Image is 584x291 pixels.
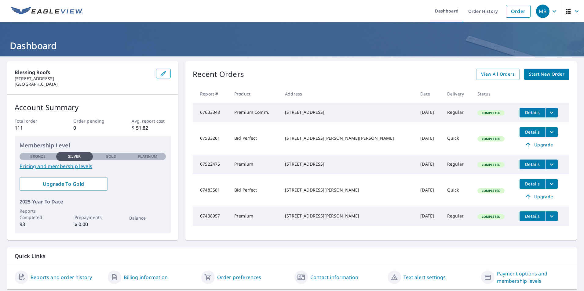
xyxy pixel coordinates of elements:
td: Bid Perfect [229,174,280,207]
th: Delivery [442,85,473,103]
td: 67533261 [193,122,229,155]
a: Pricing and membership levels [20,163,166,170]
span: Completed [478,137,504,141]
td: Quick [442,122,473,155]
button: filesDropdownBtn-67483581 [545,179,558,189]
span: Details [523,129,542,135]
p: Platinum [138,154,157,159]
span: Start New Order [529,70,564,78]
button: detailsBtn-67483581 [520,179,545,189]
span: Details [523,213,542,219]
th: Status [473,85,515,103]
p: Blessing Roofs [15,69,151,76]
a: Payment options and membership levels [497,270,569,285]
div: [STREET_ADDRESS][PERSON_NAME][PERSON_NAME] [285,135,411,141]
a: Start New Order [524,69,569,80]
td: Premium [229,207,280,226]
span: Upgrade To Gold [24,181,103,187]
p: Balance [129,215,166,221]
div: [STREET_ADDRESS][PERSON_NAME] [285,213,411,219]
p: Avg. report cost [132,118,171,124]
td: Regular [442,103,473,122]
th: Date [415,85,442,103]
img: EV Logo [11,7,83,16]
button: filesDropdownBtn-67633348 [545,108,558,117]
p: Quick Links [15,252,569,260]
button: detailsBtn-67522475 [520,160,545,169]
th: Product [229,85,280,103]
p: [STREET_ADDRESS] [15,76,151,81]
span: View All Orders [481,70,515,78]
td: 67483581 [193,174,229,207]
a: Upgrade To Gold [20,177,108,191]
div: [STREET_ADDRESS][PERSON_NAME] [285,187,411,193]
td: [DATE] [415,155,442,174]
td: 67633348 [193,103,229,122]
td: 67438957 [193,207,229,226]
p: Silver [68,154,81,159]
td: [DATE] [415,174,442,207]
a: Order preferences [217,274,261,281]
p: [GEOGRAPHIC_DATA] [15,81,151,87]
td: [DATE] [415,122,442,155]
div: [STREET_ADDRESS] [285,161,411,167]
a: Text alert settings [403,274,446,281]
td: [DATE] [415,207,442,226]
button: detailsBtn-67533261 [520,127,545,137]
span: Upgrade [523,141,554,149]
td: Bid Perfect [229,122,280,155]
button: detailsBtn-67633348 [520,108,545,117]
p: Bronze [30,154,46,159]
th: Address [280,85,415,103]
p: Membership Level [20,141,166,149]
td: Premium Comm. [229,103,280,122]
button: detailsBtn-67438957 [520,211,545,221]
a: Order [506,5,531,18]
p: 111 [15,124,54,131]
a: Billing information [124,274,168,281]
p: Prepayments [75,214,111,221]
button: filesDropdownBtn-67438957 [545,211,558,221]
p: Order pending [73,118,112,124]
p: 2025 Year To Date [20,198,166,205]
p: 93 [20,221,56,228]
span: Details [523,181,542,187]
button: filesDropdownBtn-67522475 [545,160,558,169]
a: View All Orders [476,69,520,80]
td: Regular [442,207,473,226]
button: filesDropdownBtn-67533261 [545,127,558,137]
a: Reports and order history [31,274,92,281]
p: Total order [15,118,54,124]
p: Reports Completed [20,208,56,221]
div: [STREET_ADDRESS] [285,109,411,115]
p: $ 51.82 [132,124,171,131]
p: Recent Orders [193,69,244,80]
span: Completed [478,163,504,167]
td: 67522475 [193,155,229,174]
a: Contact information [310,274,358,281]
td: Regular [442,155,473,174]
p: $ 0.00 [75,221,111,228]
p: 0 [73,124,112,131]
a: Upgrade [520,140,558,150]
span: Completed [478,111,504,115]
td: [DATE] [415,103,442,122]
span: Details [523,110,542,115]
p: Gold [106,154,116,159]
td: Premium [229,155,280,174]
span: Upgrade [523,193,554,200]
span: Completed [478,189,504,193]
th: Report # [193,85,229,103]
span: Completed [478,214,504,219]
h1: Dashboard [7,39,577,52]
td: Quick [442,174,473,207]
div: MB [536,5,549,18]
span: Details [523,161,542,167]
a: Upgrade [520,192,558,202]
p: Account Summary [15,102,171,113]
